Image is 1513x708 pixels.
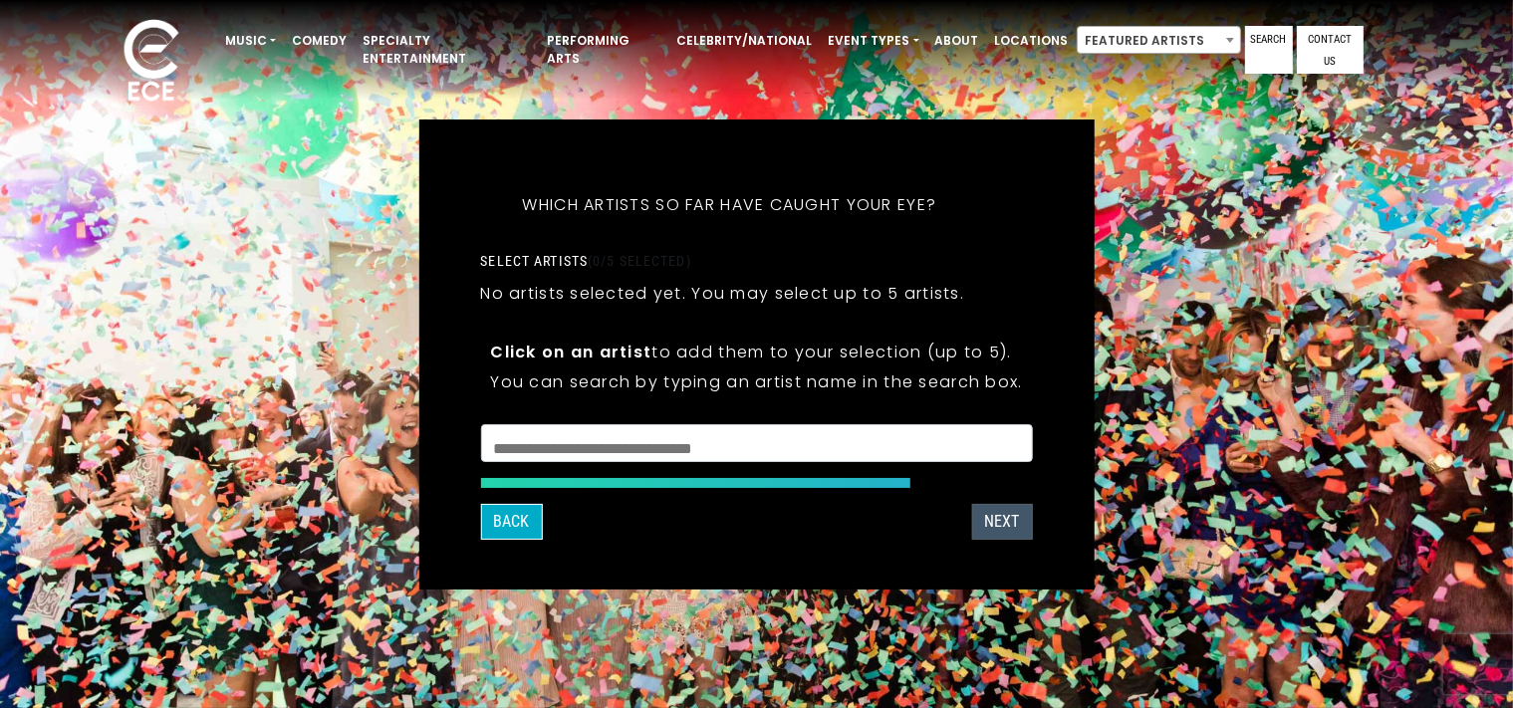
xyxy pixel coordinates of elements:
[480,169,978,241] h5: Which artists so far have caught your eye?
[355,24,539,76] a: Specialty Entertainment
[480,281,964,306] p: No artists selected yet. You may select up to 5 artists.
[1078,27,1240,55] span: Featured Artists
[493,437,1019,455] textarea: Search
[1077,26,1241,54] span: Featured Artists
[490,340,1022,364] p: to add them to your selection (up to 5).
[588,253,691,269] span: (0/5 selected)
[490,369,1022,394] p: You can search by typing an artist name in the search box.
[1297,26,1364,74] a: Contact Us
[927,24,987,58] a: About
[972,504,1033,540] button: Next
[490,341,651,363] strong: Click on an artist
[102,14,201,111] img: ece_new_logo_whitev2-1.png
[1245,26,1293,74] a: Search
[987,24,1077,58] a: Locations
[539,24,669,76] a: Performing Arts
[480,504,542,540] button: Back
[668,24,820,58] a: Celebrity/National
[480,252,690,270] label: Select artists
[284,24,355,58] a: Comedy
[217,24,284,58] a: Music
[820,24,926,58] a: Event Types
